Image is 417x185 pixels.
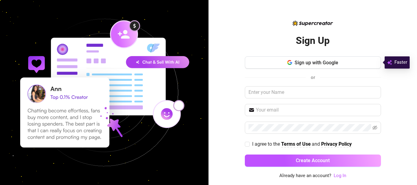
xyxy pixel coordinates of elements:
[321,141,352,148] a: Privacy Policy
[256,106,377,114] input: Your email
[279,172,331,180] span: Already have an account?
[372,125,377,130] span: eye-invisible
[281,141,311,148] a: Terms of Use
[295,60,338,66] span: Sign up with Google
[311,75,315,80] span: or
[321,141,352,147] strong: Privacy Policy
[334,172,346,180] a: Log In
[334,173,346,178] a: Log In
[252,141,281,147] span: I agree to the
[312,141,321,147] span: and
[245,155,381,167] button: Create Account
[245,86,381,98] input: Enter your Name
[394,59,407,66] span: Faster
[296,34,330,47] h2: Sign Up
[245,56,381,69] button: Sign up with Google
[387,59,392,66] img: svg%3e
[281,141,311,147] strong: Terms of Use
[292,20,333,26] img: logo-BBDzfeDw.svg
[296,158,330,163] span: Create Account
